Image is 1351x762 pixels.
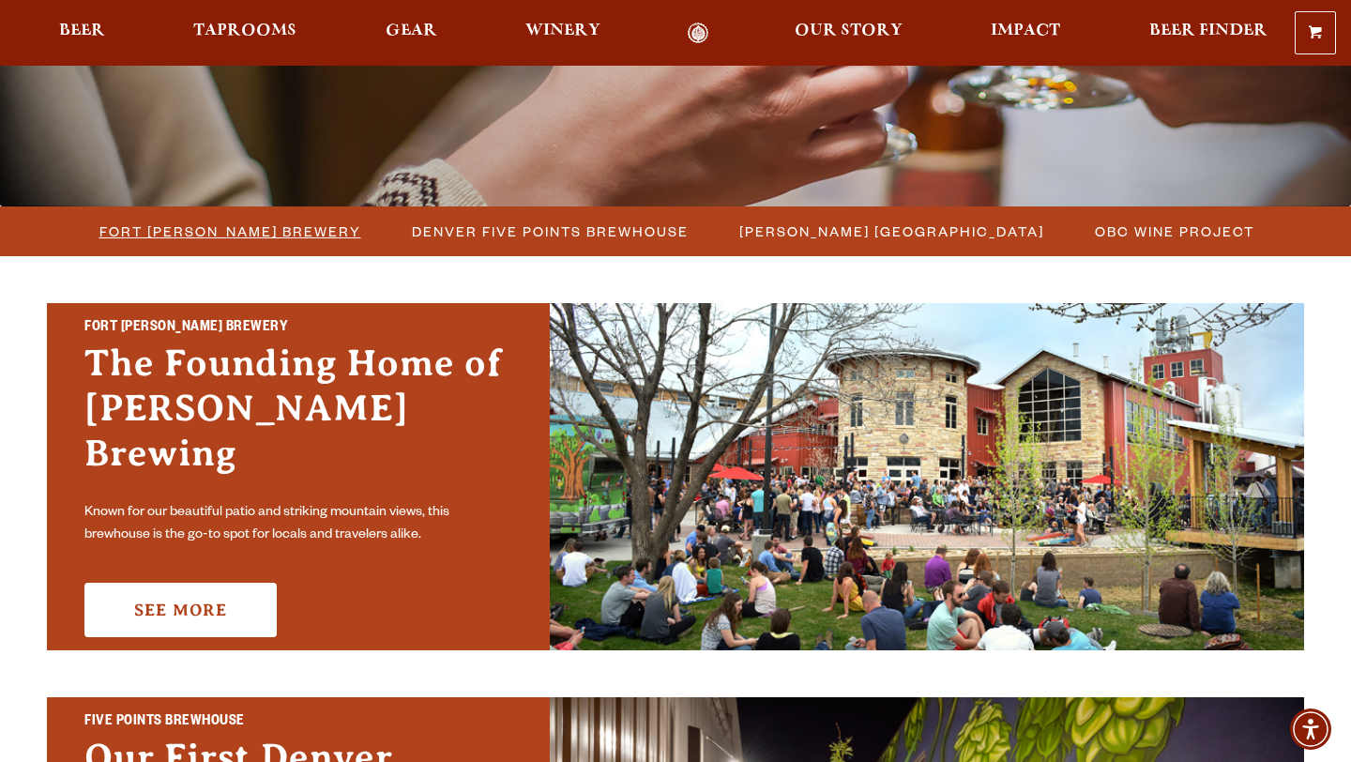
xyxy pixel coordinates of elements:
[401,218,698,245] a: Denver Five Points Brewhouse
[99,218,361,245] span: Fort [PERSON_NAME] Brewery
[47,23,117,44] a: Beer
[795,23,903,38] span: Our Story
[88,218,371,245] a: Fort [PERSON_NAME] Brewery
[782,23,915,44] a: Our Story
[386,23,437,38] span: Gear
[513,23,613,44] a: Winery
[181,23,309,44] a: Taprooms
[728,218,1054,245] a: [PERSON_NAME] [GEOGRAPHIC_DATA]
[412,218,689,245] span: Denver Five Points Brewhouse
[739,218,1044,245] span: [PERSON_NAME] [GEOGRAPHIC_DATA]
[991,23,1060,38] span: Impact
[1137,23,1280,44] a: Beer Finder
[1095,218,1254,245] span: OBC Wine Project
[979,23,1072,44] a: Impact
[550,303,1304,650] img: Fort Collins Brewery & Taproom'
[663,23,734,44] a: Odell Home
[84,341,512,495] h3: The Founding Home of [PERSON_NAME] Brewing
[373,23,449,44] a: Gear
[84,316,512,341] h2: Fort [PERSON_NAME] Brewery
[84,710,512,735] h2: Five Points Brewhouse
[1290,709,1331,750] div: Accessibility Menu
[525,23,600,38] span: Winery
[193,23,296,38] span: Taprooms
[84,583,277,637] a: See More
[1084,218,1264,245] a: OBC Wine Project
[1149,23,1268,38] span: Beer Finder
[59,23,105,38] span: Beer
[84,502,512,547] p: Known for our beautiful patio and striking mountain views, this brewhouse is the go-to spot for l...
